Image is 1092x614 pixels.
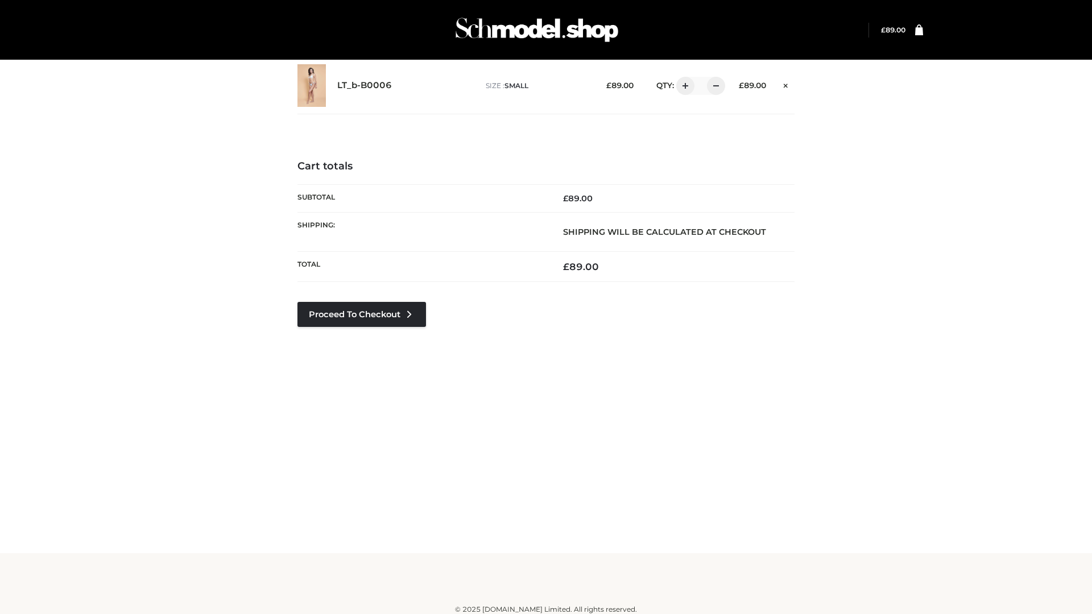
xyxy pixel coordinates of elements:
[881,26,905,34] a: £89.00
[297,184,546,212] th: Subtotal
[297,302,426,327] a: Proceed to Checkout
[452,7,622,52] img: Schmodel Admin 964
[563,193,568,204] span: £
[337,80,392,91] a: LT_b-B0006
[777,77,795,92] a: Remove this item
[881,26,886,34] span: £
[563,261,599,272] bdi: 89.00
[606,81,634,90] bdi: 89.00
[563,261,569,272] span: £
[297,212,546,251] th: Shipping:
[563,227,766,237] strong: Shipping will be calculated at checkout
[606,81,611,90] span: £
[297,64,326,107] img: LT_b-B0006 - SMALL
[486,81,589,91] p: size :
[297,252,546,282] th: Total
[297,160,795,173] h4: Cart totals
[563,193,593,204] bdi: 89.00
[504,81,528,90] span: SMALL
[739,81,744,90] span: £
[739,81,766,90] bdi: 89.00
[881,26,905,34] bdi: 89.00
[645,77,721,95] div: QTY:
